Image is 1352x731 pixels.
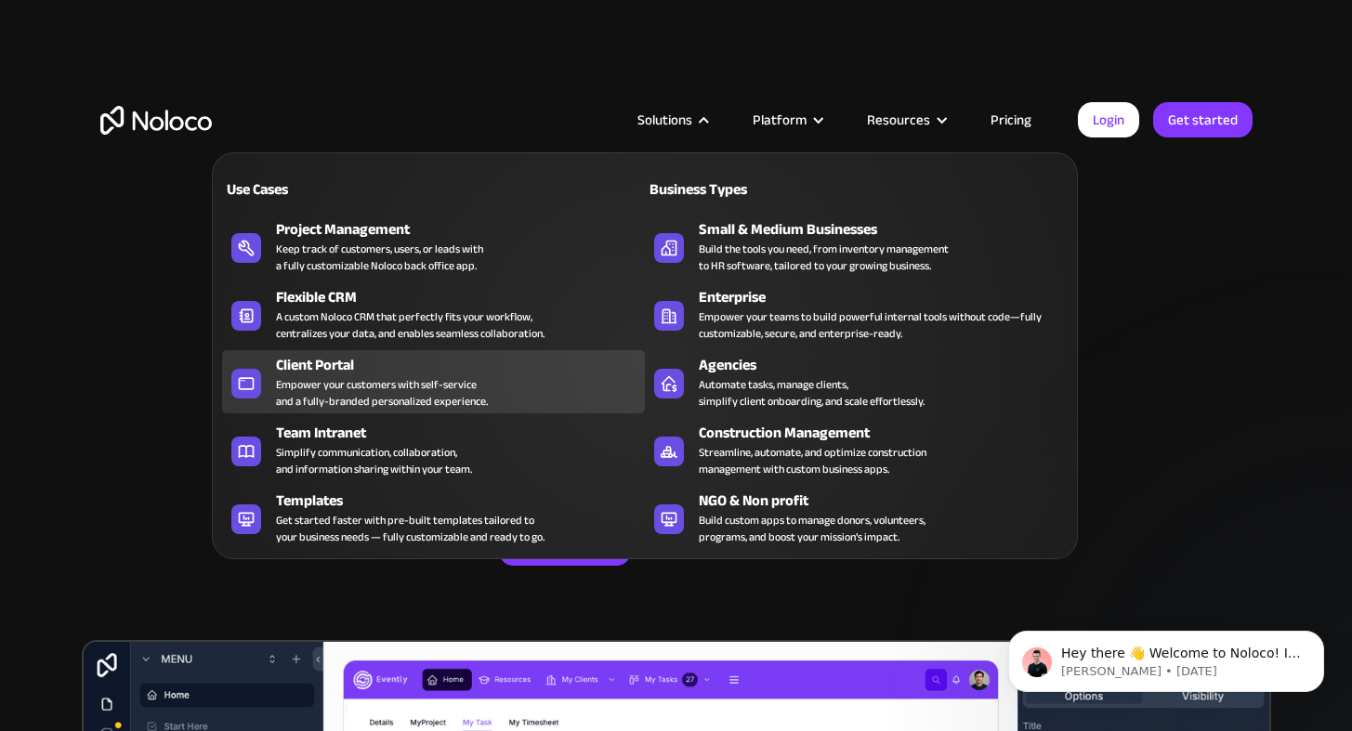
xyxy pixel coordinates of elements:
a: Get started [1153,102,1253,137]
div: Agencies [699,354,1076,376]
div: Streamline, automate, and optimize construction management with custom business apps. [699,444,926,477]
div: Empower your teams to build powerful internal tools without code—fully customizable, secure, and ... [699,308,1058,342]
div: Construction Management [699,422,1076,444]
a: EnterpriseEmpower your teams to build powerful internal tools without code—fully customizable, se... [645,282,1068,346]
div: Client Portal [276,354,653,376]
a: Small & Medium BusinessesBuild the tools you need, from inventory managementto HR software, tailo... [645,215,1068,278]
div: Automate tasks, manage clients, simplify client onboarding, and scale effortlessly. [699,376,925,410]
a: Team IntranetSimplify communication, collaboration,and information sharing within your team. [222,418,645,481]
a: NGO & Non profitBuild custom apps to manage donors, volunteers,programs, and boost your mission’s... [645,486,1068,549]
a: Construction ManagementStreamline, automate, and optimize constructionmanagement with custom busi... [645,418,1068,481]
a: Flexible CRMA custom Noloco CRM that perfectly fits your workflow,centralizes your data, and enab... [222,282,645,346]
a: Client PortalEmpower your customers with self-serviceand a fully-branded personalized experience. [222,350,645,413]
div: Platform [753,108,807,132]
div: Solutions [637,108,692,132]
iframe: Intercom notifications message [980,592,1352,722]
div: Business Types [645,178,848,201]
div: Templates [276,490,653,512]
div: Resources [867,108,930,132]
div: Build custom apps to manage donors, volunteers, programs, and boost your mission’s impact. [699,512,925,545]
div: Get started faster with pre-built templates tailored to your business needs — fully customizable ... [276,512,545,545]
div: Small & Medium Businesses [699,218,1076,241]
div: Use Cases [222,178,426,201]
nav: Solutions [212,126,1078,559]
a: home [100,106,212,135]
a: Project ManagementKeep track of customers, users, or leads witha fully customizable Noloco back o... [222,215,645,278]
div: Build the tools you need, from inventory management to HR software, tailored to your growing busi... [699,241,949,274]
div: Team Intranet [276,422,653,444]
div: Empower your customers with self-service and a fully-branded personalized experience. [276,376,488,410]
a: Use Cases [222,167,645,210]
div: Resources [844,108,967,132]
div: A custom Noloco CRM that perfectly fits your workflow, centralizes your data, and enables seamles... [276,308,545,342]
div: NGO & Non profit [699,490,1076,512]
a: Pricing [967,108,1055,132]
div: Keep track of customers, users, or leads with a fully customizable Noloco back office app. [276,241,483,274]
div: Simplify communication, collaboration, and information sharing within your team. [276,444,472,477]
h2: Business Apps for Teams [100,228,1253,377]
div: Enterprise [699,286,1076,308]
a: Business Types [645,167,1068,210]
div: Flexible CRM [276,286,653,308]
div: Platform [729,108,844,132]
a: Login [1078,102,1139,137]
a: AgenciesAutomate tasks, manage clients,simplify client onboarding, and scale effortlessly. [645,350,1068,413]
a: TemplatesGet started faster with pre-built templates tailored toyour business needs — fully custo... [222,486,645,549]
div: Project Management [276,218,653,241]
div: Solutions [614,108,729,132]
